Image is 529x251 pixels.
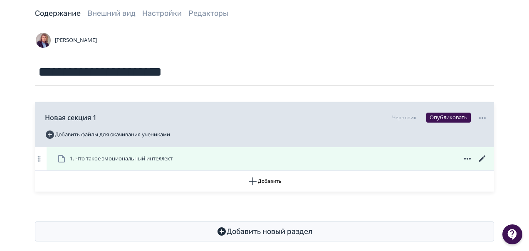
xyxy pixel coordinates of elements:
[426,113,471,123] button: Опубликовать
[188,9,228,18] a: Редакторы
[35,9,81,18] a: Содержание
[35,147,494,171] div: 1. Что такое эмоциональный интеллект
[35,171,494,192] button: Добавить
[45,113,96,123] span: Новая секция 1
[87,9,136,18] a: Внешний вид
[35,221,494,241] button: Добавить новый раздел
[142,9,182,18] a: Настройки
[35,32,52,49] img: Avatar
[70,155,173,163] span: 1. Что такое эмоциональный интеллект
[392,114,416,121] div: Черновик
[55,36,97,44] span: [PERSON_NAME]
[45,128,170,141] button: Добавить файлы для скачивания учениками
